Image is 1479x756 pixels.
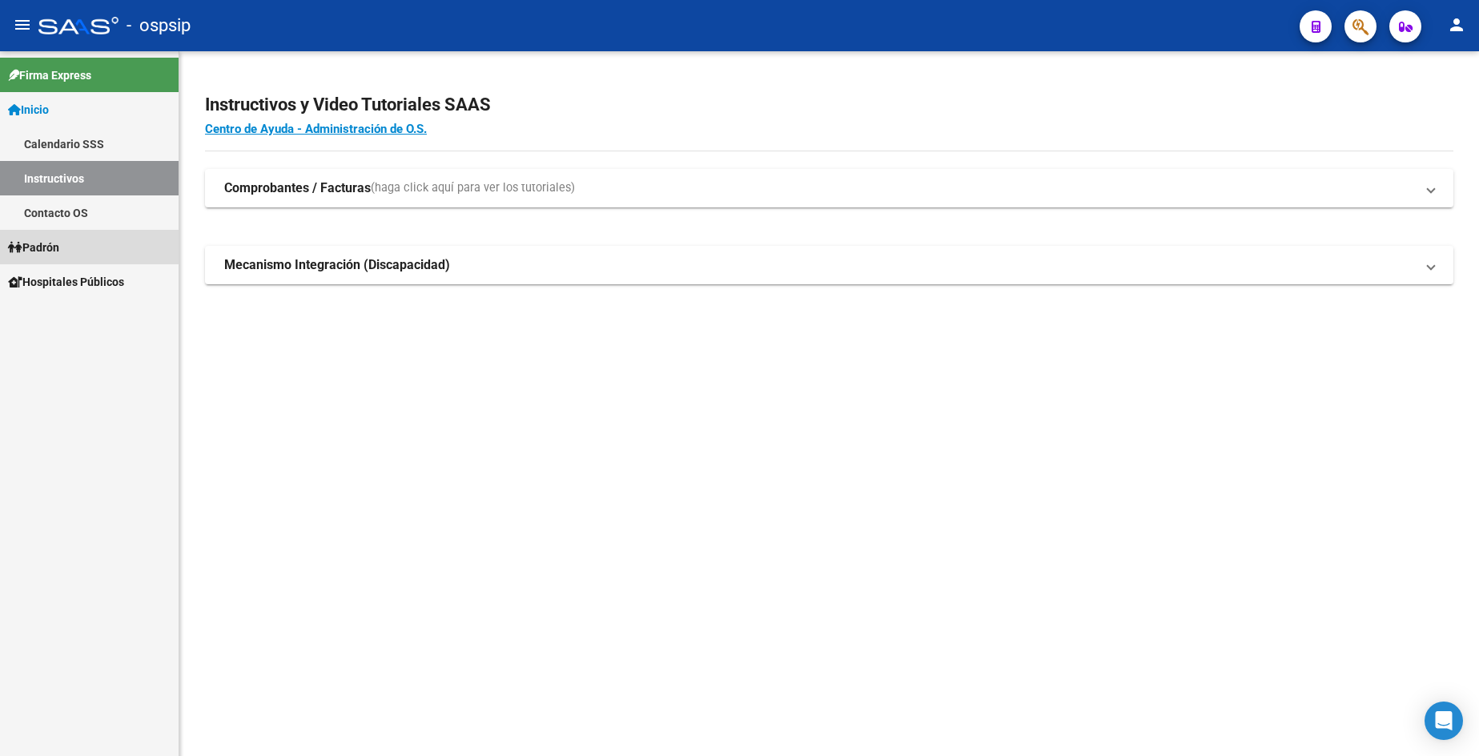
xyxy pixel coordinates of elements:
[224,256,450,274] strong: Mecanismo Integración (Discapacidad)
[8,101,49,119] span: Inicio
[224,179,371,197] strong: Comprobantes / Facturas
[205,169,1453,207] mat-expansion-panel-header: Comprobantes / Facturas(haga click aquí para ver los tutoriales)
[371,179,575,197] span: (haga click aquí para ver los tutoriales)
[205,246,1453,284] mat-expansion-panel-header: Mecanismo Integración (Discapacidad)
[8,239,59,256] span: Padrón
[13,15,32,34] mat-icon: menu
[8,66,91,84] span: Firma Express
[8,273,124,291] span: Hospitales Públicos
[205,90,1453,120] h2: Instructivos y Video Tutoriales SAAS
[1425,702,1463,740] div: Open Intercom Messenger
[1447,15,1466,34] mat-icon: person
[205,122,427,136] a: Centro de Ayuda - Administración de O.S.
[127,8,191,43] span: - ospsip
